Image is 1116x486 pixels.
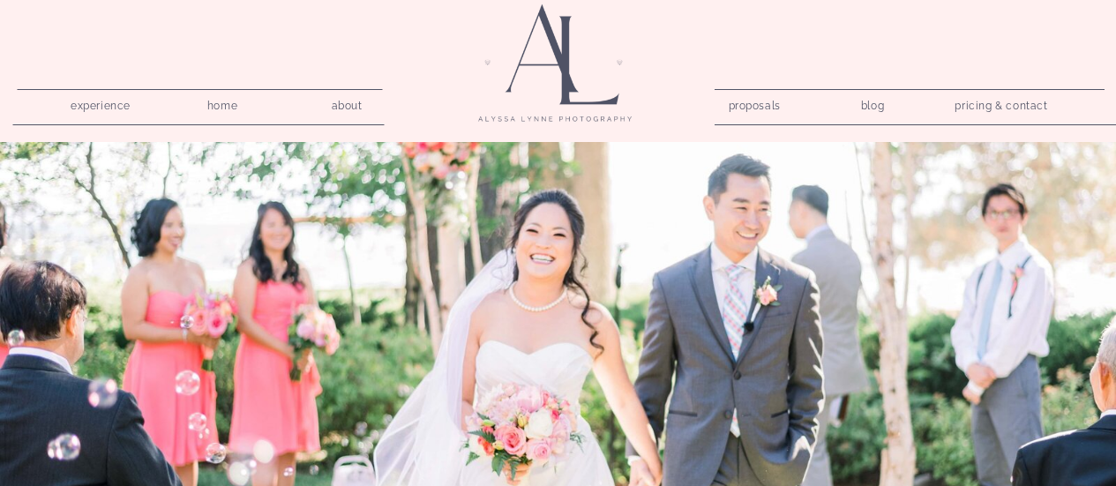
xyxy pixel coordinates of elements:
[848,94,898,111] a: blog
[198,94,248,111] a: home
[322,94,372,111] a: about
[948,94,1055,119] a: pricing & contact
[729,94,779,111] a: proposals
[59,94,143,111] a: experience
